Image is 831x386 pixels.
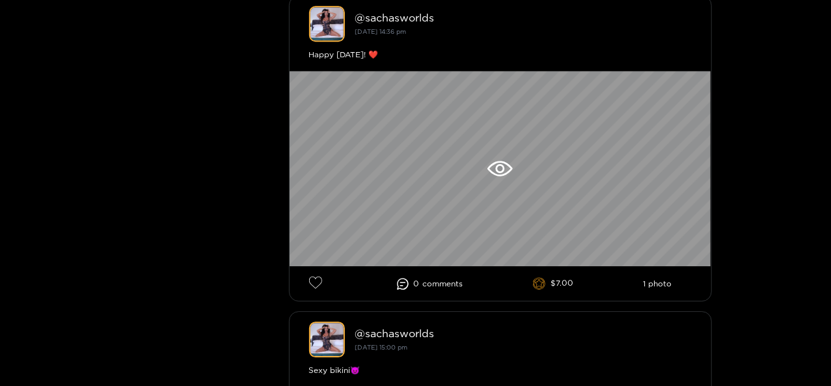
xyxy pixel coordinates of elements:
[309,6,345,42] img: sachasworlds
[355,12,692,23] div: @ sachasworlds
[355,327,692,339] div: @ sachasworlds
[397,278,463,290] li: 0
[355,344,408,351] small: [DATE] 15:00 pm
[309,48,692,61] div: Happy [DATE]! ❤️
[309,364,692,377] div: Sexy bikini😈
[309,322,345,357] img: sachasworlds
[533,277,574,290] li: $7.00
[355,28,407,35] small: [DATE] 14:36 pm
[423,279,463,288] span: comment s
[643,279,672,288] li: 1 photo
